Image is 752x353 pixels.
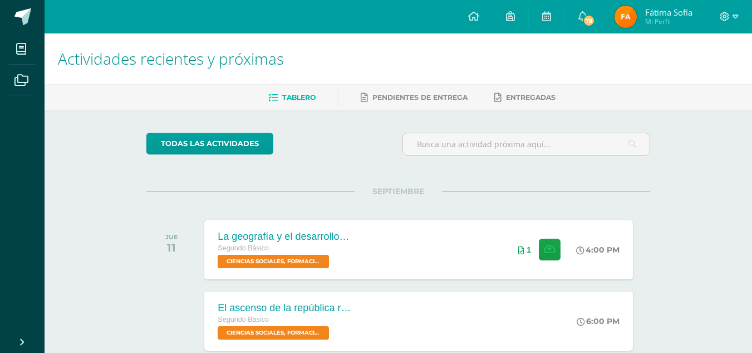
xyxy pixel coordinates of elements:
[494,89,556,107] a: Entregadas
[577,316,620,326] div: 6:00 PM
[372,93,468,101] span: Pendientes de entrega
[218,231,351,243] div: La geografía y el desarrollo inicial de [GEOGRAPHIC_DATA]
[218,326,329,340] span: CIENCIAS SOCIALES, FORMACIÓN CIUDADANA E INTERCULTURALIDAD 'Sección C'
[583,14,595,27] span: 78
[403,133,650,155] input: Busca una actividad próxima aquí...
[361,89,468,107] a: Pendientes de entrega
[576,245,620,255] div: 4:00 PM
[146,133,273,154] a: todas las Actividades
[615,6,637,28] img: 861c8fdd13e0e32a9fb08a23fcb59eaf.png
[218,255,329,268] span: CIENCIAS SOCIALES, FORMACIÓN CIUDADANA E INTERCULTURALIDAD 'Sección C'
[282,93,316,101] span: Tablero
[518,245,531,254] div: Archivos entregados
[355,186,442,196] span: SEPTIEMBRE
[527,245,531,254] span: 1
[58,48,284,69] span: Actividades recientes y próximas
[506,93,556,101] span: Entregadas
[165,241,178,254] div: 11
[645,17,692,26] span: Mi Perfil
[645,7,692,18] span: Fátima Sofía
[218,316,269,323] span: Segundo Básico
[218,244,269,252] span: Segundo Básico
[268,89,316,107] a: Tablero
[165,233,178,241] div: JUE
[218,302,351,314] div: El ascenso de la república romana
